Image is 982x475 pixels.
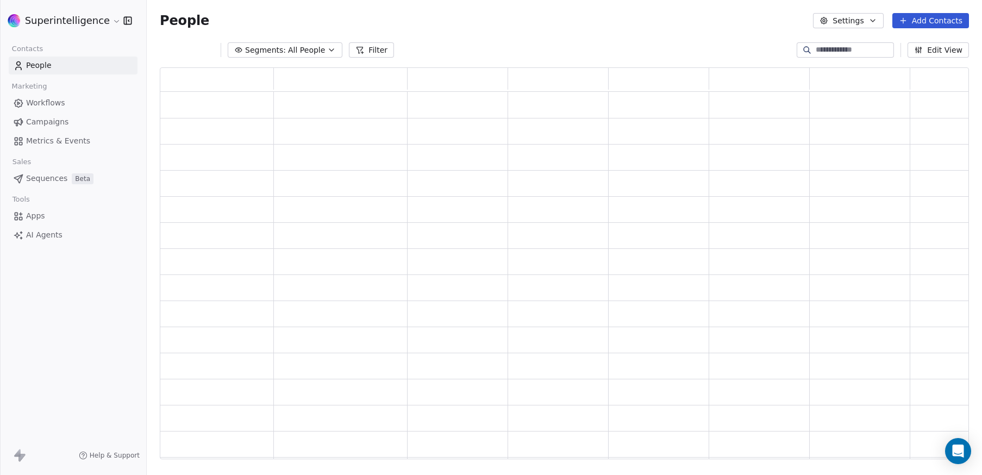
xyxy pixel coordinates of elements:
[26,173,67,184] span: Sequences
[79,451,140,460] a: Help & Support
[25,14,110,28] span: Superintelligence
[8,191,34,208] span: Tools
[26,135,90,147] span: Metrics & Events
[26,229,62,241] span: AI Agents
[813,13,883,28] button: Settings
[9,57,137,74] a: People
[7,78,52,95] span: Marketing
[9,94,137,112] a: Workflows
[8,14,21,27] img: sinews%20copy.png
[90,451,140,460] span: Help & Support
[9,207,137,225] a: Apps
[26,60,52,71] span: People
[13,11,116,30] button: Superintelligence
[908,42,969,58] button: Edit View
[945,438,971,464] div: Open Intercom Messenger
[26,210,45,222] span: Apps
[160,12,209,29] span: People
[72,173,93,184] span: Beta
[9,132,137,150] a: Metrics & Events
[7,41,48,57] span: Contacts
[9,113,137,131] a: Campaigns
[349,42,394,58] button: Filter
[288,45,325,56] span: All People
[9,226,137,244] a: AI Agents
[9,170,137,187] a: SequencesBeta
[26,116,68,128] span: Campaigns
[8,154,36,170] span: Sales
[892,13,969,28] button: Add Contacts
[26,97,65,109] span: Workflows
[245,45,286,56] span: Segments:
